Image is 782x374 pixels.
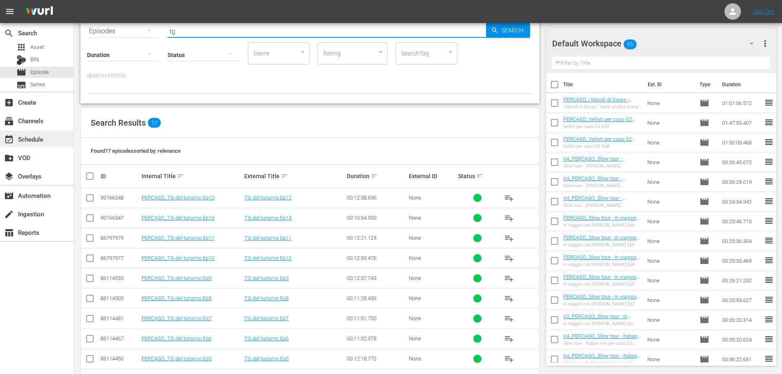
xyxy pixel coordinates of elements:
td: None [644,330,697,349]
div: 90166348 [101,195,139,201]
a: TG del turismo Ep10 [244,255,291,261]
span: sort [177,172,184,180]
div: 00:12:33.476 [347,255,406,261]
td: 00:26:21.232 [719,271,764,290]
div: 00:11:51.700 [347,315,406,321]
span: Episode [699,216,709,226]
div: 00:12:21.129 [347,235,406,241]
span: Episode [699,138,709,147]
span: VOD [4,153,14,163]
div: None [409,195,456,201]
img: ans4CAIJ8jUAAAAAAAAAAAAAAAAAAAAAAAAgQb4GAAAAAAAAAAAAAAAAAAAAAAAAJMjXAAAAAAAAAAAAAAAAAAAAAAAAgAT5G... [20,2,59,21]
td: None [644,310,697,330]
a: PERCASO_TG del turismo Ep12 [142,195,214,201]
span: Episode [699,197,709,207]
a: V4_PERCASO_Slow tour - [PERSON_NAME][GEOGRAPHIC_DATA] [563,195,625,213]
a: V4_PERCASO_Slow tour - Italiani non per caso S2 Ep6 [563,353,640,365]
span: Episode [699,275,709,285]
div: In viaggio con [PERSON_NAME] Ep6 [563,223,641,228]
div: I Mondi di Syusy - Tutta un'altra storia [563,104,641,110]
span: Asset [30,43,44,51]
span: Episode [699,295,709,305]
a: TG del turismo Ep5 [244,356,289,362]
div: In viaggio con [PERSON_NAME] Ep2 [563,301,641,307]
td: None [644,172,697,192]
a: PERCASO_TG del turismo Ep10 [142,255,214,261]
span: playlist_add [504,354,514,364]
a: TG del turismo Ep7 [244,315,289,321]
div: Status [458,171,497,181]
div: In viaggio con [PERSON_NAME] Ep4 [563,262,641,267]
span: Episode [16,67,26,77]
button: playlist_add [499,309,519,328]
div: 00:10:54.550 [347,215,406,221]
div: 86114450 [101,356,139,362]
a: PERCASO_Slow tour - In viaggio con [PERSON_NAME] Ep4 [563,254,640,266]
div: 86114467 [101,335,139,342]
span: Episode [699,335,709,344]
a: V4_PERCASO_Slow tour - Italiani non per caso S2 Ep7 [563,333,640,345]
a: PERCASO_TG del turismo Ep6 [142,335,211,342]
button: playlist_add [499,188,519,208]
div: 86114481 [101,315,139,321]
div: Bits [16,55,26,65]
span: Ingestion [4,209,14,219]
a: TG del turismo Ep12 [244,195,291,201]
span: Episode [699,98,709,108]
a: PERCASO_Velisti per caso S2 Ep9 [563,116,635,128]
div: Duration [347,171,406,181]
button: Open [377,48,385,56]
td: None [644,93,697,113]
a: TG del turismo Ep6 [244,335,289,342]
a: Sign Out [753,8,774,15]
div: External ID [409,173,456,179]
span: Episode [699,354,709,364]
span: playlist_add [504,233,514,243]
span: Episode [699,157,709,167]
span: reorder [764,117,774,127]
button: playlist_add [499,228,519,248]
div: Episodes [87,20,159,43]
span: Episode [699,236,709,246]
span: reorder [764,275,774,285]
td: 00:25:35.469 [719,251,764,271]
span: playlist_add [504,294,514,303]
button: more_vert [760,34,770,53]
td: None [644,231,697,251]
a: PERCASO_Slow tour - In viaggio con [PERSON_NAME] Ep6 [563,215,640,227]
span: Episode [699,118,709,128]
a: PERCASO_Slow tour - In viaggio con [PERSON_NAME] Ep3 [563,274,640,286]
td: None [644,152,697,172]
button: playlist_add [499,208,519,228]
div: None [409,315,456,321]
div: Internal Title [142,171,242,181]
div: 86114505 [101,295,139,301]
a: V2_PERCASO_Slow tour - In viaggio con [PERSON_NAME] Ep1 [563,313,640,326]
span: reorder [764,137,774,147]
td: None [644,192,697,211]
a: PERCASO_I Mondi di Syusy - [GEOGRAPHIC_DATA]: Tutta un'altra storia [563,96,632,115]
td: 00:25:36.304 [719,231,764,251]
div: None [409,255,456,261]
div: None [409,295,456,301]
div: In viaggio con [PERSON_NAME] Ep5 [563,242,641,248]
a: PERCASO_TG del turismo Ep9 [142,275,211,281]
span: sort [371,172,378,180]
span: Episode [699,177,709,187]
span: 17 [148,118,161,128]
div: 86114533 [101,275,139,281]
a: PERCASO_Velisti per caso S2 Ep8 [563,136,635,148]
span: playlist_add [504,273,514,283]
div: 00:11:28.436 [347,295,406,301]
td: 00:26:29.019 [719,172,764,192]
div: In viaggio con [PERSON_NAME] Ep1 [563,321,641,326]
div: None [409,275,456,281]
span: sort [281,172,288,180]
div: Velisti per caso S2 Ep9 [563,124,641,129]
button: playlist_add [499,268,519,288]
td: 01:01:56.572 [719,93,764,113]
div: Slow tour - Italiani non per caso S2 Ep7 [563,341,641,346]
div: 86797977 [101,255,139,261]
span: Overlays [4,172,14,181]
span: more_vert [760,39,770,48]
